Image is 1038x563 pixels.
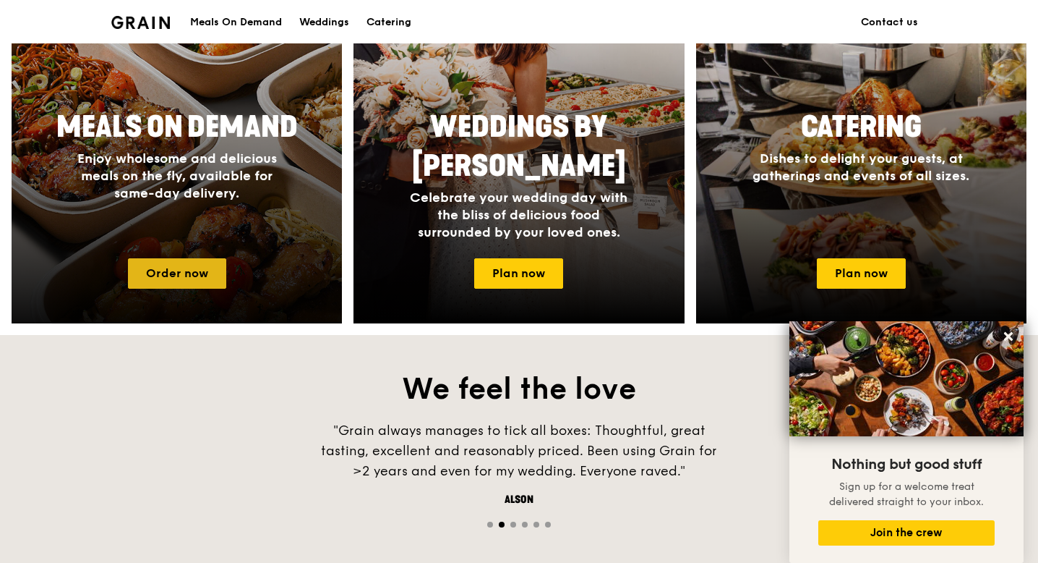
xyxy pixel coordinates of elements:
a: Weddings [291,1,358,44]
span: Sign up for a welcome treat delivered straight to your inbox. [829,481,984,508]
span: Meals On Demand [56,110,298,145]
a: Plan now [817,258,906,289]
span: Go to slide 1 [487,522,493,528]
button: Close [997,325,1020,348]
div: Weddings [299,1,349,44]
span: Weddings by [PERSON_NAME] [412,110,626,184]
img: DSC07876-Edit02-Large.jpeg [789,321,1024,436]
span: Go to slide 3 [510,522,516,528]
button: Join the crew [818,520,995,546]
span: Celebrate your wedding day with the bliss of delicious food surrounded by your loved ones. [410,190,627,240]
div: Catering [366,1,411,44]
div: Meals On Demand [190,1,282,44]
span: Go to slide 2 [499,522,505,528]
a: Catering [358,1,420,44]
span: Enjoy wholesome and delicious meals on the fly, available for same-day delivery. [77,151,277,201]
span: Go to slide 5 [533,522,539,528]
a: Contact us [852,1,927,44]
span: Nothing but good stuff [831,456,982,473]
div: Alson [302,493,736,507]
div: "Grain always manages to tick all boxes: Thoughtful, great tasting, excellent and reasonably pric... [302,420,736,481]
span: Go to slide 4 [522,522,528,528]
span: Go to slide 6 [545,522,551,528]
span: Catering [801,110,922,145]
img: Grain [111,16,170,29]
a: Order now [128,258,226,289]
span: Dishes to delight your guests, at gatherings and events of all sizes. [752,151,969,184]
a: Plan now [474,258,563,289]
